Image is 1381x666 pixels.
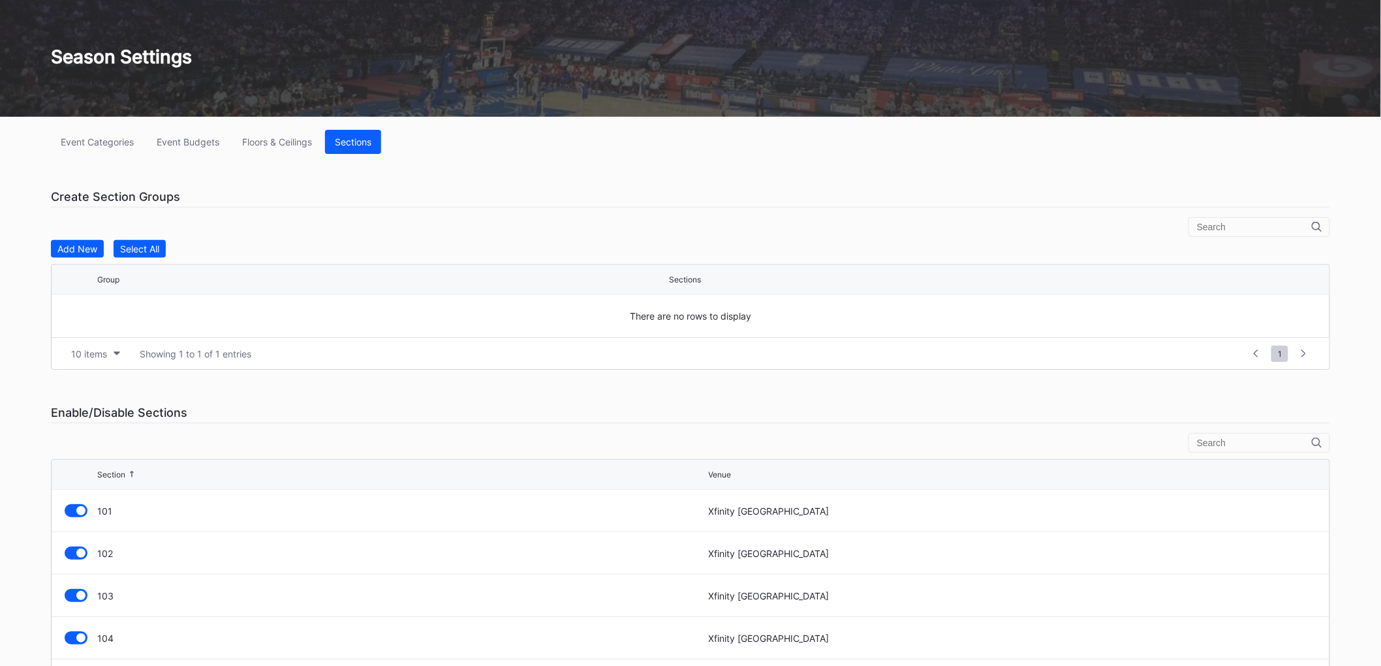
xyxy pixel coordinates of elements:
div: Event Budgets [157,136,219,147]
button: Sections [325,130,381,154]
div: Season Settings [38,46,1343,68]
div: Section [97,470,125,479]
input: Search [1197,438,1312,448]
div: Select All [120,243,159,254]
div: Floors & Ceilings [242,136,312,147]
div: 101 [97,506,706,517]
button: Event Categories [51,130,144,154]
div: Enable/Disable Sections [51,402,1330,423]
div: Event Categories [61,136,134,147]
div: Sections [670,275,702,284]
div: Group [97,275,119,284]
button: Select All [114,240,166,258]
div: 104 [97,633,706,644]
div: Xfinity [GEOGRAPHIC_DATA] [709,506,1317,517]
div: Sections [335,136,371,147]
button: Floors & Ceilings [232,130,322,154]
div: Xfinity [GEOGRAPHIC_DATA] [709,548,1317,559]
button: 10 items [65,345,127,363]
div: Venue [709,470,732,479]
div: Xfinity [GEOGRAPHIC_DATA] [709,633,1317,644]
div: Xfinity [GEOGRAPHIC_DATA] [709,590,1317,601]
div: There are no rows to display [52,295,1329,337]
div: 103 [97,590,706,601]
span: 1 [1271,346,1288,362]
button: Add New [51,240,104,258]
div: 10 items [71,348,107,359]
div: Create Section Groups [51,187,1330,207]
div: Add New [57,243,97,254]
button: Event Budgets [147,130,229,154]
input: Search [1197,222,1312,232]
div: 102 [97,548,706,559]
div: Showing 1 to 1 of 1 entries [140,348,251,359]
